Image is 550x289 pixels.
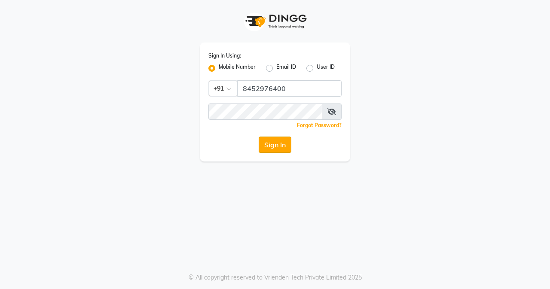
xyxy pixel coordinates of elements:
label: User ID [317,63,335,73]
input: Username [208,103,322,120]
input: Username [237,80,342,97]
img: logo1.svg [241,9,309,34]
label: Email ID [276,63,296,73]
label: Sign In Using: [208,52,241,60]
label: Mobile Number [219,63,256,73]
a: Forgot Password? [297,122,342,128]
button: Sign In [259,137,291,153]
